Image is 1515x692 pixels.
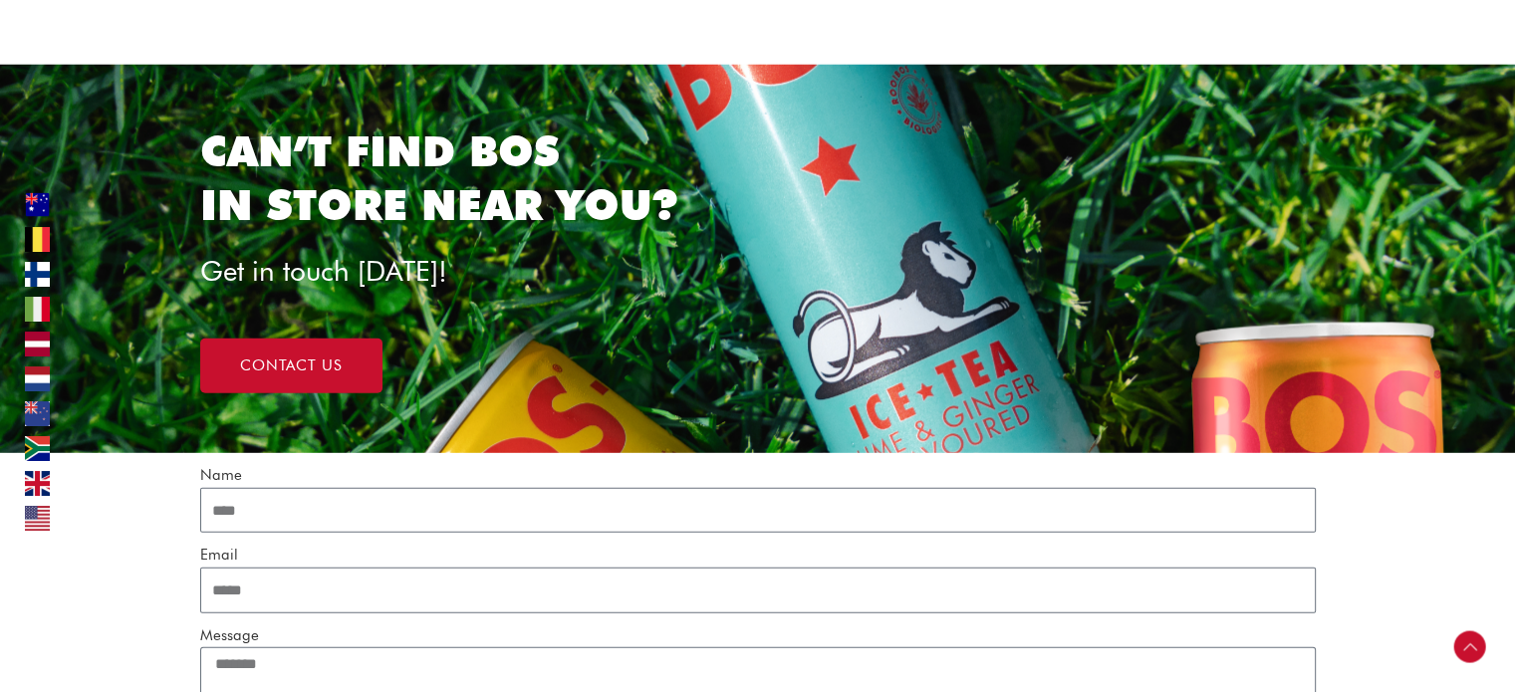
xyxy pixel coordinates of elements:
[200,124,1316,233] h2: Can’t find BOS in store near you?
[200,463,242,488] label: Name
[200,543,238,568] label: Email
[200,339,382,393] a: contact us
[200,253,856,289] h3: Get in touch [DATE]!
[200,623,259,648] label: Message
[240,358,343,373] span: contact us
